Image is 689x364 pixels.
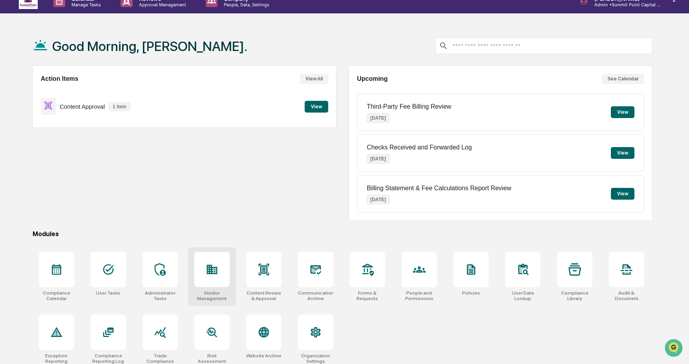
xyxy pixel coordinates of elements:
a: Powered byPylon [55,133,95,139]
h2: Action Items [41,75,79,82]
button: View [611,147,634,159]
div: Start new chat [27,60,129,68]
div: Compliance Reporting Log [91,353,126,364]
div: User Data Lookup [505,290,541,301]
p: Content Approval [60,103,105,110]
div: Vendor Management [194,290,230,301]
p: How can we help? [8,16,143,29]
p: Manage Tasks [65,2,105,7]
span: Attestations [65,99,97,107]
div: Compliance Library [557,290,592,301]
h1: Good Morning, [PERSON_NAME]. [52,38,247,54]
p: Checks Received and Forwarded Log [367,144,472,151]
button: View [305,101,328,113]
div: Exception Reporting [39,353,74,364]
div: We're available if you need us! [27,68,99,74]
p: [DATE] [367,195,389,204]
div: 🖐️ [8,100,14,106]
div: Administrator Tasks [143,290,178,301]
a: 🗄️Attestations [54,96,101,110]
button: Start new chat [133,62,143,72]
button: See Calendar [602,74,644,84]
p: Admin • Summit Point Capital Management [588,2,661,7]
a: 🖐️Preclearance [5,96,54,110]
div: Policies [462,290,480,296]
p: [DATE] [367,154,389,164]
p: [DATE] [367,113,389,123]
h2: Upcoming [357,75,387,82]
div: Communications Archive [298,290,333,301]
div: People and Permissions [402,290,437,301]
p: Billing Statement & Fee Calculations Report Review [367,185,511,192]
p: Approval Management [133,2,190,7]
div: Audit & Document Logs [609,290,644,301]
div: Website Archive [246,353,281,359]
p: Third-Party Fee Billing Review [367,103,451,110]
img: 1746055101610-c473b297-6a78-478c-a979-82029cc54cd1 [8,60,22,74]
div: Organization Settings [298,353,333,364]
button: View [611,106,634,118]
div: Trade Compliance [143,353,178,364]
p: People, Data, Settings [217,2,273,7]
div: 🔎 [8,115,14,121]
a: 🔎Data Lookup [5,111,53,125]
iframe: Open customer support [664,338,685,359]
div: Content Review & Approval [246,290,281,301]
button: View [611,188,634,200]
span: Preclearance [16,99,51,107]
span: Pylon [78,133,95,139]
div: Modules [33,230,653,238]
a: View [305,102,328,110]
span: Data Lookup [16,114,49,122]
div: 🗄️ [57,100,63,106]
div: User Tasks [96,290,121,296]
div: Risk Assessment [194,353,230,364]
div: Forms & Requests [350,290,385,301]
p: 1 item [109,102,130,111]
div: Compliance Calendar [39,290,74,301]
button: View All [300,74,328,84]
